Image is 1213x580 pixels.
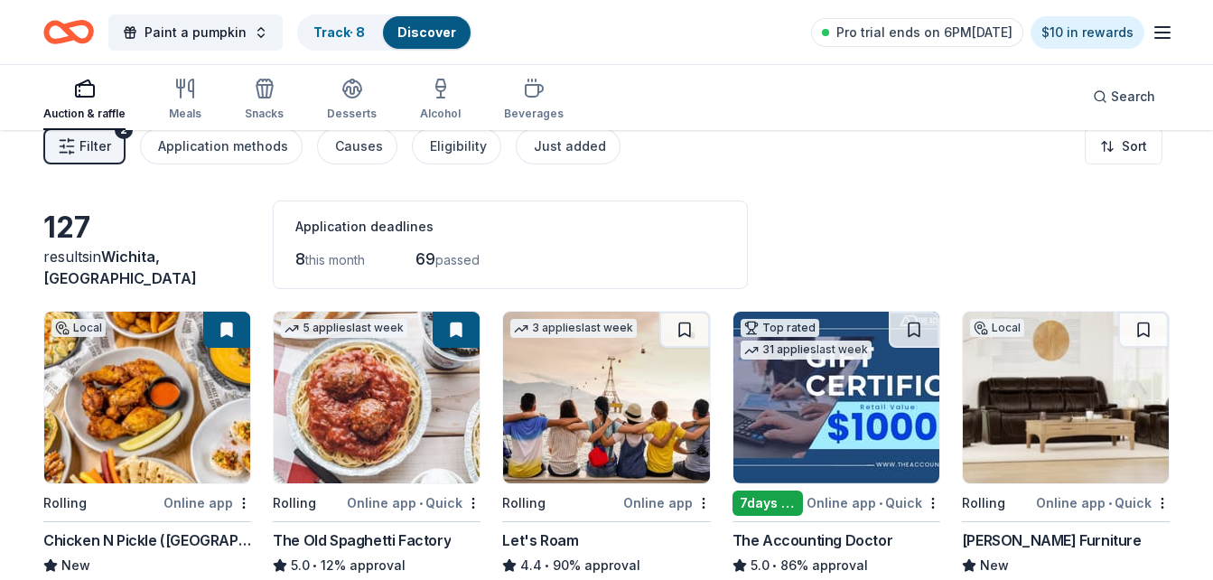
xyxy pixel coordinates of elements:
[504,70,564,130] button: Beverages
[281,319,407,338] div: 5 applies last week
[962,492,1005,514] div: Rolling
[962,529,1142,551] div: [PERSON_NAME] Furniture
[1036,491,1170,514] div: Online app Quick
[305,252,365,267] span: this month
[43,11,94,53] a: Home
[273,492,316,514] div: Rolling
[546,558,550,573] span: •
[970,319,1024,337] div: Local
[327,70,377,130] button: Desserts
[419,496,423,510] span: •
[163,491,251,514] div: Online app
[169,107,201,121] div: Meals
[420,107,461,121] div: Alcohol
[1111,86,1155,108] span: Search
[397,24,456,40] a: Discover
[811,18,1023,47] a: Pro trial ends on 6PM[DATE]
[516,128,620,164] button: Just added
[733,312,939,483] img: Image for The Accounting Doctor
[772,558,777,573] span: •
[503,312,709,483] img: Image for Let's Roam
[807,491,940,514] div: Online app Quick
[43,248,197,287] span: Wichita, [GEOGRAPHIC_DATA]
[79,136,111,157] span: Filter
[313,558,318,573] span: •
[317,128,397,164] button: Causes
[751,555,770,576] span: 5.0
[732,555,940,576] div: 86% approval
[415,249,435,268] span: 69
[534,136,606,157] div: Just added
[273,555,481,576] div: 12% approval
[435,252,480,267] span: passed
[274,312,480,483] img: Image for The Old Spaghetti Factory
[43,128,126,164] button: Filter2
[412,128,501,164] button: Eligibility
[335,136,383,157] div: Causes
[43,492,87,514] div: Rolling
[963,312,1169,483] img: Image for Bob Mills Furniture
[1085,128,1162,164] button: Sort
[623,491,711,514] div: Online app
[1122,136,1147,157] span: Sort
[43,248,197,287] span: in
[836,22,1012,43] span: Pro trial ends on 6PM[DATE]
[420,70,461,130] button: Alcohol
[43,529,251,551] div: Chicken N Pickle ([GEOGRAPHIC_DATA])
[347,491,481,514] div: Online app Quick
[145,22,247,43] span: Paint a pumpkin
[732,491,803,516] div: 7 days left
[108,14,283,51] button: Paint a pumpkin
[732,529,893,551] div: The Accounting Doctor
[502,529,578,551] div: Let's Roam
[1078,79,1170,115] button: Search
[879,496,882,510] span: •
[295,216,725,238] div: Application deadlines
[245,107,284,121] div: Snacks
[61,555,90,576] span: New
[430,136,487,157] div: Eligibility
[741,319,819,337] div: Top rated
[43,246,251,289] div: results
[297,14,472,51] button: Track· 8Discover
[44,312,250,483] img: Image for Chicken N Pickle (Wichita)
[741,341,872,360] div: 31 applies last week
[295,249,305,268] span: 8
[510,319,637,338] div: 3 applies last week
[327,107,377,121] div: Desserts
[520,555,542,576] span: 4.4
[43,210,251,246] div: 127
[504,107,564,121] div: Beverages
[313,24,365,40] a: Track· 8
[158,136,288,157] div: Application methods
[1108,496,1112,510] span: •
[273,529,451,551] div: The Old Spaghetti Factory
[1031,16,1144,49] a: $10 in rewards
[291,555,310,576] span: 5.0
[43,107,126,121] div: Auction & raffle
[51,319,106,337] div: Local
[502,492,546,514] div: Rolling
[980,555,1009,576] span: New
[140,128,303,164] button: Application methods
[169,70,201,130] button: Meals
[245,70,284,130] button: Snacks
[502,555,710,576] div: 90% approval
[43,70,126,130] button: Auction & raffle
[115,121,133,139] div: 2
